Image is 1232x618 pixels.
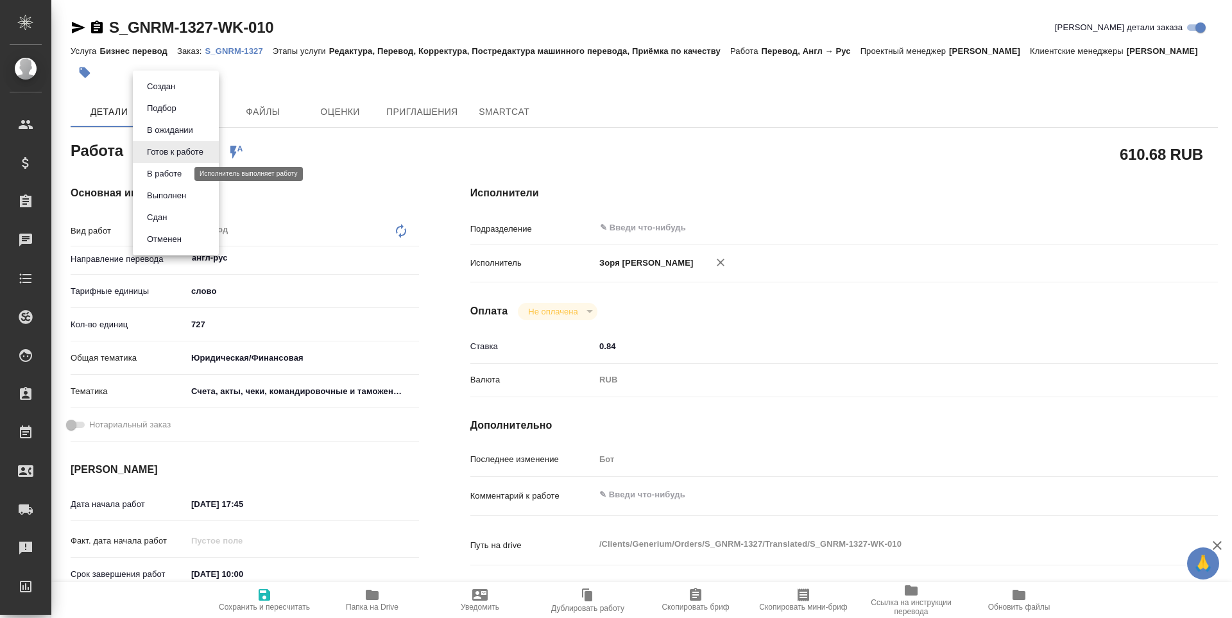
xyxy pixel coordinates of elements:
button: В ожидании [143,123,197,137]
button: В работе [143,167,185,181]
button: Отменен [143,232,185,246]
button: Выполнен [143,189,190,203]
button: Подбор [143,101,180,116]
button: Готов к работе [143,145,207,159]
button: Сдан [143,210,171,225]
button: Создан [143,80,179,94]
